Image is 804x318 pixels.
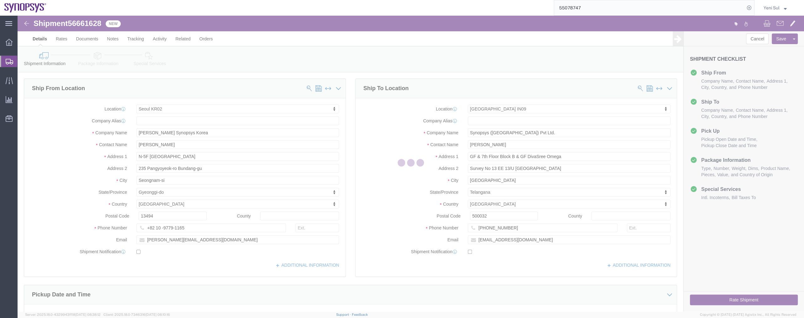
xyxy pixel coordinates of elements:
[103,313,170,316] span: Client: 2025.18.0-7346316
[75,313,101,316] span: [DATE] 08:38:12
[145,313,170,316] span: [DATE] 08:10:16
[764,4,780,11] span: Yeni Sul
[352,313,368,316] a: Feedback
[336,313,352,316] a: Support
[554,0,745,15] input: Search for shipment number, reference number
[700,312,796,317] span: Copyright © [DATE]-[DATE] Agistix Inc., All Rights Reserved
[25,313,101,316] span: Server: 2025.18.0-4329943ff18
[763,4,795,12] button: Yeni Sul
[4,3,46,13] img: logo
